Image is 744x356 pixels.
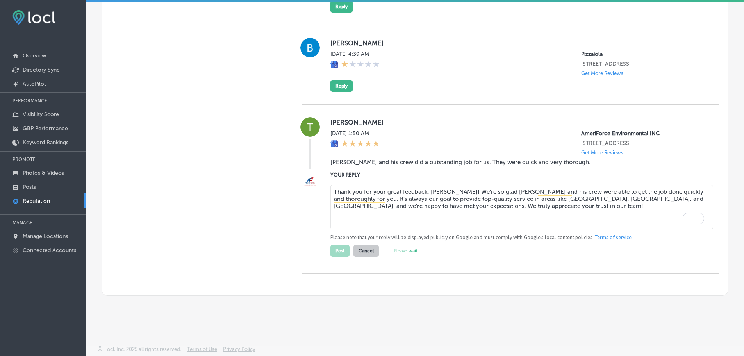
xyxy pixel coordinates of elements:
[23,139,68,146] p: Keyword Rankings
[23,247,76,254] p: Connected Accounts
[330,80,353,92] button: Reply
[581,70,623,76] p: Get More Reviews
[330,51,380,57] label: [DATE] 4:39 AM
[353,245,379,257] button: Cancel
[581,51,706,57] p: Pizzaiola
[341,140,380,148] div: 5 Stars
[330,172,706,178] label: YOUR REPLY
[330,234,706,241] p: Please note that your reply will be displayed publicly on Google and must comply with Google's lo...
[23,125,68,132] p: GBP Performance
[187,346,217,356] a: Terms of Use
[581,61,706,67] p: 3191 Long Beach Rd
[581,140,706,147] p: 11455 W Interstate 70 Frontage Rd N
[23,184,36,190] p: Posts
[330,118,706,126] label: [PERSON_NAME]
[330,39,706,47] label: [PERSON_NAME]
[23,81,46,87] p: AutoPilot
[595,234,632,241] a: Terms of service
[341,61,380,69] div: 1 Star
[330,1,353,13] button: Reply
[330,185,713,229] textarea: To enrich screen reader interactions, please activate Accessibility in Grammarly extension settings
[23,170,64,176] p: Photos & Videos
[23,198,50,204] p: Reputation
[104,346,181,352] p: Locl, Inc. 2025 all rights reserved.
[330,130,380,137] label: [DATE] 1:50 AM
[23,52,46,59] p: Overview
[330,159,706,166] blockquote: [PERSON_NAME] and his crew did a outstanding job for us. They were quick and very thorough.
[223,346,255,356] a: Privacy Policy
[581,150,623,156] p: Get More Reviews
[300,171,320,190] img: Image
[23,66,60,73] p: Directory Sync
[12,10,55,25] img: fda3e92497d09a02dc62c9cd864e3231.png
[23,111,59,118] p: Visibility Score
[330,245,350,257] button: Post
[394,248,421,254] label: Please wait...
[23,233,68,240] p: Manage Locations
[581,130,706,137] p: AmeriForce Environmental INC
